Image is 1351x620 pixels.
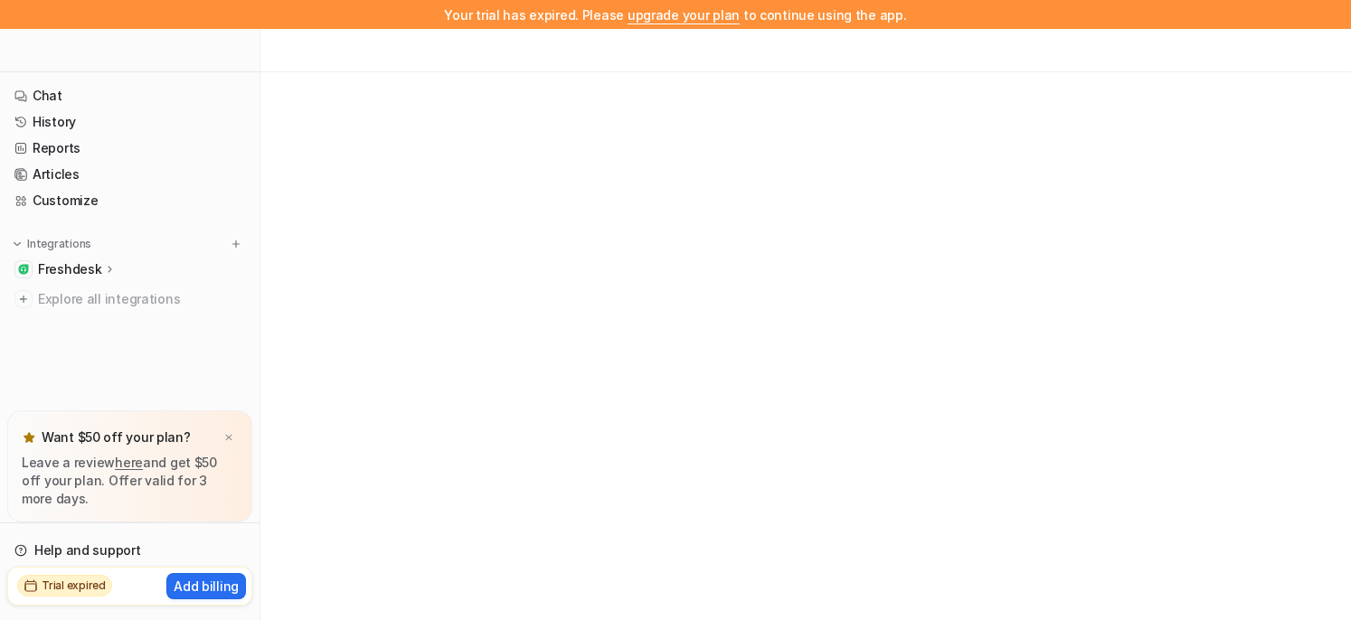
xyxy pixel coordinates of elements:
[223,432,234,444] img: x
[27,237,91,251] p: Integrations
[22,454,238,508] p: Leave a review and get $50 off your plan. Offer valid for 3 more days.
[166,573,246,599] button: Add billing
[174,577,239,596] p: Add billing
[230,238,242,250] img: menu_add.svg
[38,285,245,314] span: Explore all integrations
[7,109,252,135] a: History
[7,538,252,563] a: Help and support
[7,83,252,108] a: Chat
[42,428,191,446] p: Want $50 off your plan?
[38,260,101,278] p: Freshdesk
[628,7,740,23] a: upgrade your plan
[14,290,33,308] img: explore all integrations
[7,188,252,213] a: Customize
[7,287,252,312] a: Explore all integrations
[7,136,252,161] a: Reports
[42,578,106,594] h2: Trial expired
[18,264,29,275] img: Freshdesk
[7,162,252,187] a: Articles
[115,455,143,470] a: here
[11,238,24,250] img: expand menu
[22,430,36,445] img: star
[7,235,97,253] button: Integrations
